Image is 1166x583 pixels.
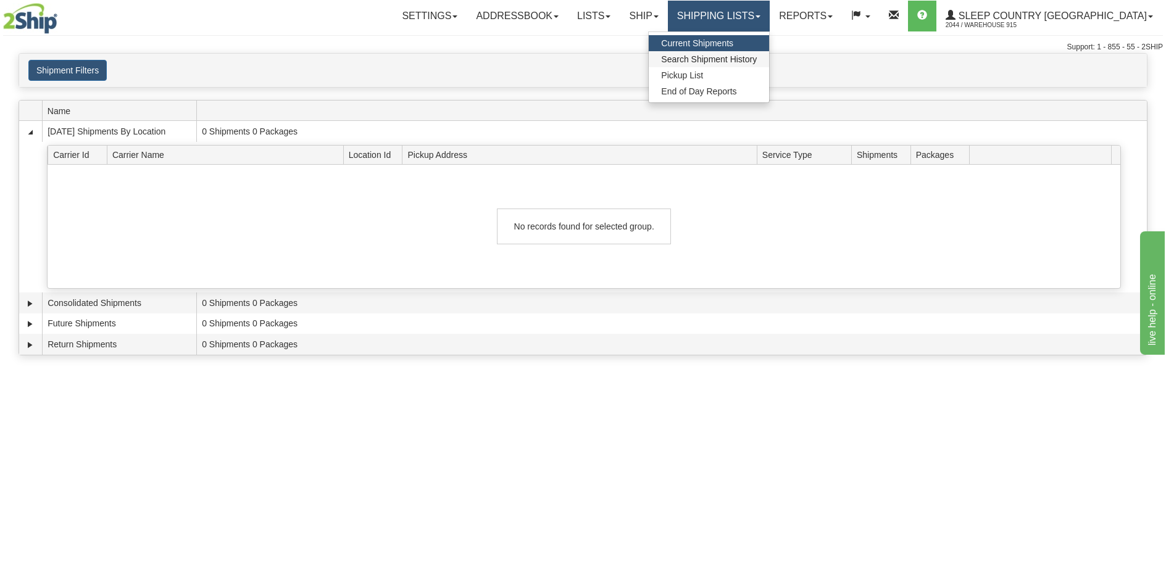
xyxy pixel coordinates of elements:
[946,19,1038,31] span: 2044 / Warehouse 915
[53,145,107,164] span: Carrier Id
[956,10,1147,21] span: Sleep Country [GEOGRAPHIC_DATA]
[24,126,36,138] a: Collapse
[661,86,736,96] span: End of Day Reports
[1138,228,1165,354] iframe: chat widget
[497,209,671,244] div: No records found for selected group.
[42,121,196,142] td: [DATE] Shipments By Location
[9,7,114,22] div: live help - online
[349,145,402,164] span: Location Id
[42,334,196,355] td: Return Shipments
[3,3,57,34] img: logo2044.jpg
[24,318,36,330] a: Expand
[3,42,1163,52] div: Support: 1 - 855 - 55 - 2SHIP
[24,297,36,310] a: Expand
[649,67,769,83] a: Pickup List
[196,334,1147,355] td: 0 Shipments 0 Packages
[196,313,1147,334] td: 0 Shipments 0 Packages
[467,1,568,31] a: Addressbook
[24,339,36,351] a: Expand
[48,101,196,120] span: Name
[112,145,343,164] span: Carrier Name
[916,145,970,164] span: Packages
[661,70,703,80] span: Pickup List
[393,1,467,31] a: Settings
[762,145,852,164] span: Service Type
[196,292,1147,313] td: 0 Shipments 0 Packages
[649,83,769,99] a: End of Day Reports
[857,145,910,164] span: Shipments
[28,60,107,81] button: Shipment Filters
[649,35,769,51] a: Current Shipments
[668,1,770,31] a: Shipping lists
[196,121,1147,142] td: 0 Shipments 0 Packages
[620,1,667,31] a: Ship
[661,54,757,64] span: Search Shipment History
[661,38,733,48] span: Current Shipments
[407,145,757,164] span: Pickup Address
[770,1,842,31] a: Reports
[568,1,620,31] a: Lists
[42,313,196,334] td: Future Shipments
[936,1,1162,31] a: Sleep Country [GEOGRAPHIC_DATA] 2044 / Warehouse 915
[649,51,769,67] a: Search Shipment History
[42,292,196,313] td: Consolidated Shipments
